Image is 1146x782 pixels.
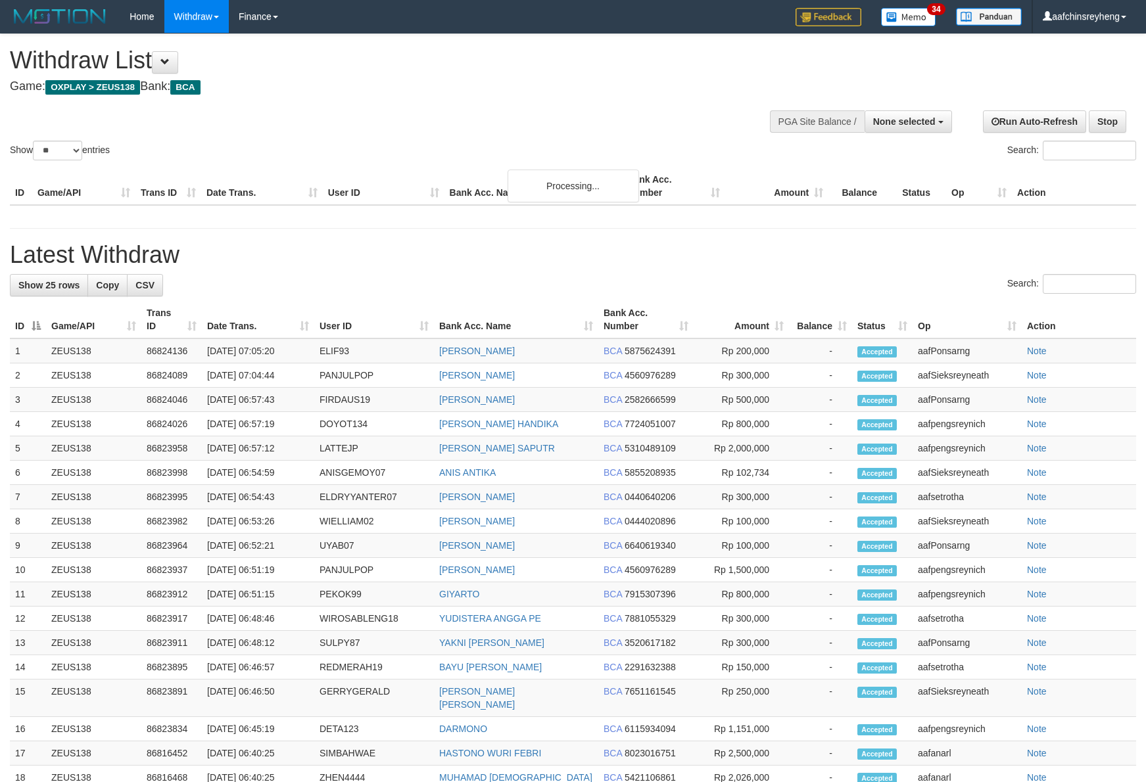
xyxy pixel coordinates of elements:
span: Accepted [857,541,897,552]
a: Show 25 rows [10,274,88,296]
td: aafSieksreyneath [913,461,1022,485]
td: 86823998 [141,461,202,485]
img: Button%20Memo.svg [881,8,936,26]
td: 16 [10,717,46,741]
a: [PERSON_NAME] [439,346,515,356]
span: BCA [604,637,622,648]
td: - [789,461,852,485]
th: Date Trans.: activate to sort column ascending [202,301,314,338]
span: Accepted [857,748,897,760]
span: Copy 6115934094 to clipboard [625,724,676,734]
label: Search: [1007,274,1136,294]
h1: Withdraw List [10,47,751,74]
td: aafPonsarng [913,338,1022,363]
a: GIYARTO [439,589,479,599]
label: Search: [1007,141,1136,160]
td: LATTEJP [314,436,434,461]
td: ANISGEMOY07 [314,461,434,485]
td: 11 [10,582,46,607]
th: Bank Acc. Name: activate to sort column ascending [434,301,598,338]
span: Copy 7651161545 to clipboard [625,686,676,697]
td: GERRYGERALD [314,679,434,717]
th: Action [1022,301,1136,338]
th: Trans ID: activate to sort column ascending [141,301,202,338]
span: Accepted [857,395,897,406]
a: YAKNI [PERSON_NAME] [439,637,544,648]
span: Accepted [857,492,897,503]
span: Show 25 rows [18,280,80,290]
td: PANJULPOP [314,363,434,388]
td: PEKOK99 [314,582,434,607]
span: Accepted [857,638,897,649]
td: ZEUS138 [46,461,141,485]
span: Accepted [857,444,897,455]
td: REDMERAH19 [314,655,434,679]
td: UYAB07 [314,534,434,558]
td: [DATE] 06:52:21 [202,534,314,558]
td: [DATE] 06:54:59 [202,461,314,485]
td: aafpengsreynich [913,717,1022,741]
td: Rp 500,000 [694,388,789,412]
span: Copy 8023016751 to clipboard [625,748,676,758]
th: User ID [323,168,444,205]
td: Rp 100,000 [694,509,789,534]
th: Game/API [32,168,135,205]
th: Amount: activate to sort column ascending [694,301,789,338]
td: [DATE] 06:53:26 [202,509,314,534]
td: ZEUS138 [46,655,141,679]
td: 86824089 [141,363,202,388]
td: [DATE] 07:04:44 [202,363,314,388]
td: 6 [10,461,46,485]
td: [DATE] 06:45:19 [202,717,314,741]
td: 7 [10,485,46,509]
td: - [789,558,852,582]
td: ZEUS138 [46,558,141,582]
th: Amount [725,168,828,205]
span: BCA [604,540,622,551]
a: [PERSON_NAME] [439,564,515,575]
a: Note [1027,613,1047,624]
span: 34 [927,3,945,15]
td: 1 [10,338,46,363]
td: 86823964 [141,534,202,558]
td: Rp 2,500,000 [694,741,789,766]
td: [DATE] 06:46:50 [202,679,314,717]
a: [PERSON_NAME] [439,492,515,502]
td: - [789,388,852,412]
td: 86823911 [141,631,202,655]
td: Rp 2,000,000 [694,436,789,461]
td: Rp 300,000 [694,485,789,509]
a: BAYU [PERSON_NAME] [439,662,542,672]
span: Copy 0444020896 to clipboard [625,516,676,526]
td: Rp 150,000 [694,655,789,679]
td: ZEUS138 [46,338,141,363]
td: 4 [10,412,46,436]
td: - [789,741,852,766]
select: Showentries [33,141,82,160]
td: Rp 300,000 [694,631,789,655]
span: Accepted [857,614,897,625]
span: BCA [604,662,622,672]
span: Copy 6640619340 to clipboard [625,540,676,551]
span: Copy 5875624391 to clipboard [625,346,676,356]
a: Note [1027,419,1047,429]
td: Rp 800,000 [694,412,789,436]
td: 86823958 [141,436,202,461]
td: 10 [10,558,46,582]
td: 86823912 [141,582,202,607]
td: - [789,655,852,679]
span: Accepted [857,346,897,357]
span: BCA [604,613,622,624]
td: 86824046 [141,388,202,412]
span: Copy 2582666599 to clipboard [625,394,676,405]
img: panduan.png [956,8,1022,26]
a: [PERSON_NAME] [439,540,515,551]
a: [PERSON_NAME] [439,516,515,526]
td: ZEUS138 [46,412,141,436]
span: Accepted [857,724,897,735]
td: [DATE] 06:48:12 [202,631,314,655]
span: BCA [604,467,622,478]
span: Copy 3520617182 to clipboard [625,637,676,648]
td: Rp 1,500,000 [694,558,789,582]
td: [DATE] 06:57:19 [202,412,314,436]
